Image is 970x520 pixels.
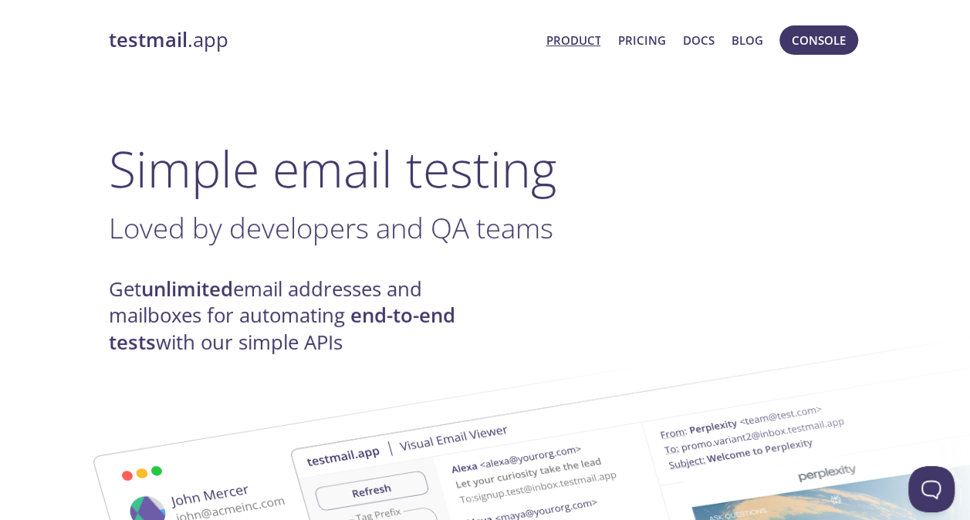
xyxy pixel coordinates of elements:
[109,139,862,198] h1: Simple email testing
[109,27,534,53] a: testmail.app
[109,276,485,356] h4: Get email addresses and mailboxes for automating with our simple APIs
[732,30,763,50] a: Blog
[617,30,665,50] a: Pricing
[109,208,553,247] span: Loved by developers and QA teams
[908,466,955,512] iframe: Help Scout Beacon - Open
[779,25,858,55] button: Console
[546,30,600,50] a: Product
[141,275,233,302] strong: unlimited
[109,302,455,355] strong: end-to-end tests
[792,30,846,50] span: Console
[683,30,715,50] a: Docs
[109,26,188,53] strong: testmail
